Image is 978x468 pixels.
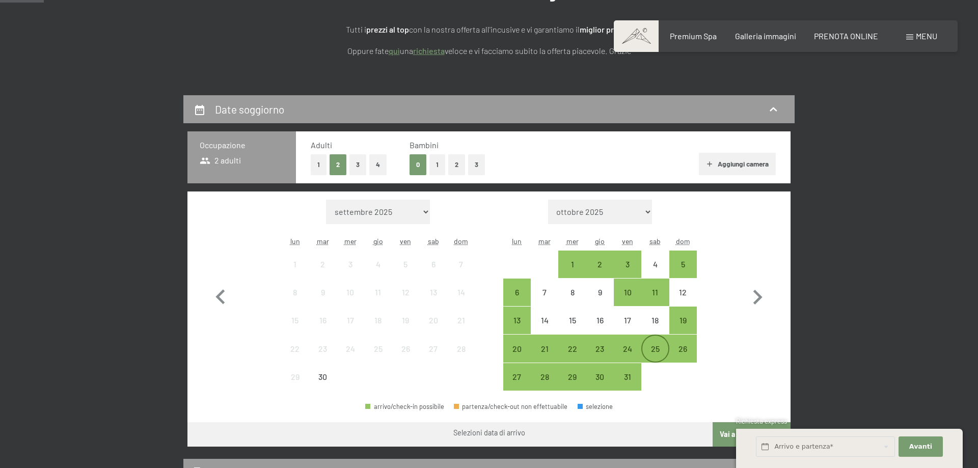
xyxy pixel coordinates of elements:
div: 16 [587,316,613,342]
div: Thu Oct 23 2025 [586,335,614,362]
abbr: domenica [454,237,468,245]
div: Mon Oct 06 2025 [503,279,531,306]
div: arrivo/check-in non effettuabile [364,335,392,362]
div: 19 [393,316,418,342]
div: Mon Sep 08 2025 [281,279,309,306]
div: 2 [310,260,335,286]
div: 31 [615,373,640,398]
div: arrivo/check-in non effettuabile [420,335,447,362]
div: arrivo/check-in possibile [669,251,697,278]
div: arrivo/check-in non effettuabile [337,335,364,362]
div: 19 [670,316,696,342]
span: Menu [916,31,937,41]
span: Bambini [410,140,439,150]
div: Mon Oct 13 2025 [503,307,531,334]
div: Sat Sep 20 2025 [420,307,447,334]
div: Tue Sep 02 2025 [309,251,336,278]
div: Sun Sep 14 2025 [447,279,475,306]
div: 7 [532,288,557,314]
div: arrivo/check-in non effettuabile [641,251,669,278]
div: 8 [559,288,585,314]
div: arrivo/check-in possibile [641,335,669,362]
strong: miglior prezzo [580,24,630,34]
div: Tue Oct 14 2025 [531,307,558,334]
div: 4 [365,260,391,286]
div: 25 [365,345,391,370]
div: 30 [587,373,613,398]
div: arrivo/check-in non effettuabile [281,307,309,334]
div: 29 [559,373,585,398]
div: arrivo/check-in non effettuabile [281,335,309,362]
abbr: giovedì [595,237,605,245]
div: 27 [421,345,446,370]
div: 14 [532,316,557,342]
div: 23 [310,345,335,370]
div: 3 [338,260,363,286]
div: Tue Sep 09 2025 [309,279,336,306]
div: 25 [642,345,668,370]
a: Galleria immagini [735,31,796,41]
div: 24 [338,345,363,370]
div: arrivo/check-in non effettuabile [392,307,419,334]
div: Fri Oct 03 2025 [614,251,641,278]
div: Sat Sep 13 2025 [420,279,447,306]
div: Mon Oct 20 2025 [503,335,531,362]
a: quì [389,46,400,56]
div: 18 [365,316,391,342]
div: arrivo/check-in non effettuabile [364,307,392,334]
div: Sat Sep 27 2025 [420,335,447,362]
div: 30 [310,373,335,398]
button: 2 [448,154,465,175]
div: Thu Sep 11 2025 [364,279,392,306]
div: arrivo/check-in non effettuabile [586,307,614,334]
button: 2 [330,154,346,175]
div: Mon Oct 27 2025 [503,363,531,391]
button: 1 [429,154,445,175]
div: Sat Oct 11 2025 [641,279,669,306]
button: Vai a «Camera» [713,422,791,447]
div: Sat Oct 25 2025 [641,335,669,362]
div: Fri Oct 10 2025 [614,279,641,306]
abbr: venerdì [400,237,411,245]
div: Sat Oct 18 2025 [641,307,669,334]
div: arrivo/check-in possibile [503,363,531,391]
div: 28 [448,345,474,370]
div: 15 [559,316,585,342]
div: arrivo/check-in non effettuabile [558,279,586,306]
div: arrivo/check-in non effettuabile [447,335,475,362]
div: Tue Oct 21 2025 [531,335,558,362]
a: Premium Spa [670,31,717,41]
div: Tue Sep 30 2025 [309,363,336,391]
div: arrivo/check-in non effettuabile [364,279,392,306]
div: Wed Oct 15 2025 [558,307,586,334]
div: Fri Sep 05 2025 [392,251,419,278]
abbr: lunedì [512,237,522,245]
span: Avanti [909,442,932,451]
div: arrivo/check-in non effettuabile [531,307,558,334]
div: 11 [642,288,668,314]
div: arrivo/check-in possibile [586,335,614,362]
div: arrivo/check-in possibile [503,335,531,362]
span: 2 adulti [200,155,241,166]
div: Mon Sep 15 2025 [281,307,309,334]
div: arrivo/check-in possibile [586,363,614,391]
div: Tue Sep 16 2025 [309,307,336,334]
div: Tue Oct 07 2025 [531,279,558,306]
div: arrivo/check-in non effettuabile [420,279,447,306]
div: Thu Oct 02 2025 [586,251,614,278]
div: 10 [338,288,363,314]
button: Mese precedente [206,200,235,391]
div: Thu Oct 09 2025 [586,279,614,306]
button: 3 [349,154,366,175]
div: Sun Sep 28 2025 [447,335,475,362]
button: 1 [311,154,327,175]
div: arrivo/check-in possibile [641,279,669,306]
div: arrivo/check-in non effettuabile [309,307,336,334]
div: 21 [532,345,557,370]
div: arrivo/check-in non effettuabile [447,279,475,306]
div: arrivo/check-in non effettuabile [447,251,475,278]
div: 15 [282,316,308,342]
div: arrivo/check-in non effettuabile [586,279,614,306]
div: 7 [448,260,474,286]
div: arrivo/check-in possibile [503,279,531,306]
